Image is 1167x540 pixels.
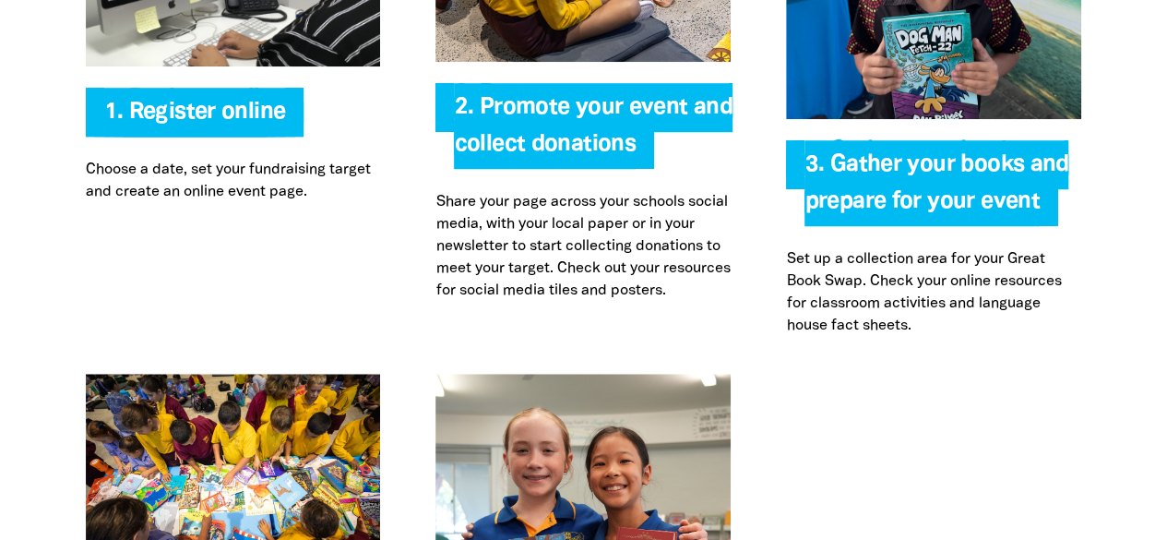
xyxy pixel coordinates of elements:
p: Set up a collection area for your Great Book Swap. Check your online resources for classroom acti... [786,248,1081,337]
p: Share your page across your schools social media, with your local paper or in your newsletter to ... [435,191,731,302]
span: 3. Gather your books and prepare for your event [804,154,1068,226]
p: Choose a date, set your fundraising target and create an online event page. [86,159,381,203]
span: 2. Promote your event and collect donations [454,97,732,169]
a: 1. Register online [104,102,286,123]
